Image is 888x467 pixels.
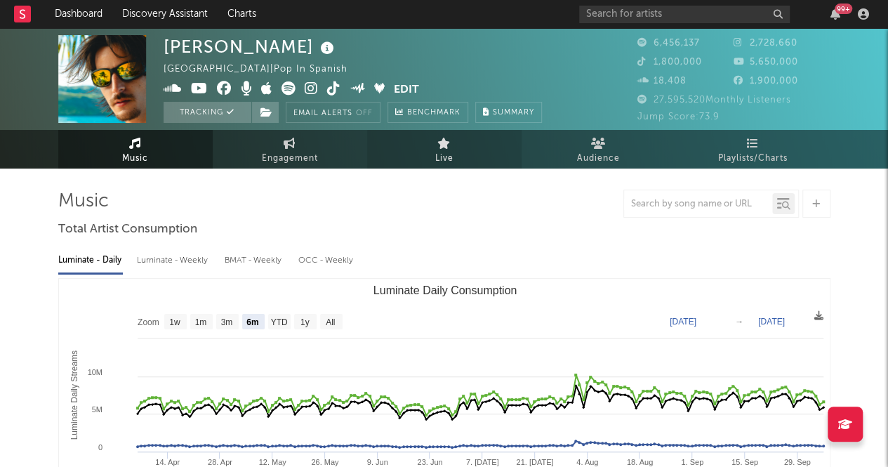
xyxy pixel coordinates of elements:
[718,150,788,167] span: Playlists/Charts
[731,458,757,466] text: 15. Sep
[734,39,797,48] span: 2,728,660
[576,458,598,466] text: 4. Aug
[577,150,620,167] span: Audience
[676,130,830,169] a: Playlists/Charts
[835,4,852,14] div: 99 +
[300,317,309,327] text: 1y
[417,458,442,466] text: 23. Jun
[91,405,102,414] text: 5M
[58,130,213,169] a: Music
[155,458,180,466] text: 14. Apr
[208,458,232,466] text: 28. Apr
[258,458,286,466] text: 12. May
[356,110,373,117] em: Off
[758,317,785,327] text: [DATE]
[225,249,284,272] div: BMAT - Weekly
[522,130,676,169] a: Audience
[407,105,460,121] span: Benchmark
[213,130,367,169] a: Engagement
[164,102,251,123] button: Tracking
[475,102,542,123] button: Summary
[98,443,102,452] text: 0
[734,77,798,86] span: 1,900,000
[169,317,180,327] text: 1w
[830,8,840,20] button: 99+
[220,317,232,327] text: 3m
[58,249,123,272] div: Luminate - Daily
[69,350,79,440] text: Luminate Daily Streams
[681,458,703,466] text: 1. Sep
[670,317,696,327] text: [DATE]
[637,96,791,105] span: 27,595,520 Monthly Listeners
[366,458,387,466] text: 9. Jun
[637,77,687,86] span: 18,408
[262,150,318,167] span: Engagement
[624,199,772,210] input: Search by song name or URL
[326,317,335,327] text: All
[373,284,517,296] text: Luminate Daily Consumption
[637,58,702,67] span: 1,800,000
[270,317,287,327] text: YTD
[298,249,354,272] div: OCC - Weekly
[394,81,419,99] button: Edit
[579,6,790,23] input: Search for artists
[311,458,339,466] text: 26. May
[194,317,206,327] text: 1m
[122,150,148,167] span: Music
[465,458,498,466] text: 7. [DATE]
[138,317,159,327] text: Zoom
[516,458,553,466] text: 21. [DATE]
[367,130,522,169] a: Live
[58,221,197,238] span: Total Artist Consumption
[626,458,652,466] text: 18. Aug
[164,35,338,58] div: [PERSON_NAME]
[435,150,453,167] span: Live
[246,317,258,327] text: 6m
[735,317,743,327] text: →
[387,102,468,123] a: Benchmark
[783,458,810,466] text: 29. Sep
[286,102,380,123] button: Email AlertsOff
[87,368,102,376] text: 10M
[637,112,720,121] span: Jump Score: 73.9
[137,249,211,272] div: Luminate - Weekly
[493,109,534,117] span: Summary
[164,61,364,78] div: [GEOGRAPHIC_DATA] | Pop in Spanish
[734,58,798,67] span: 5,650,000
[637,39,700,48] span: 6,456,137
